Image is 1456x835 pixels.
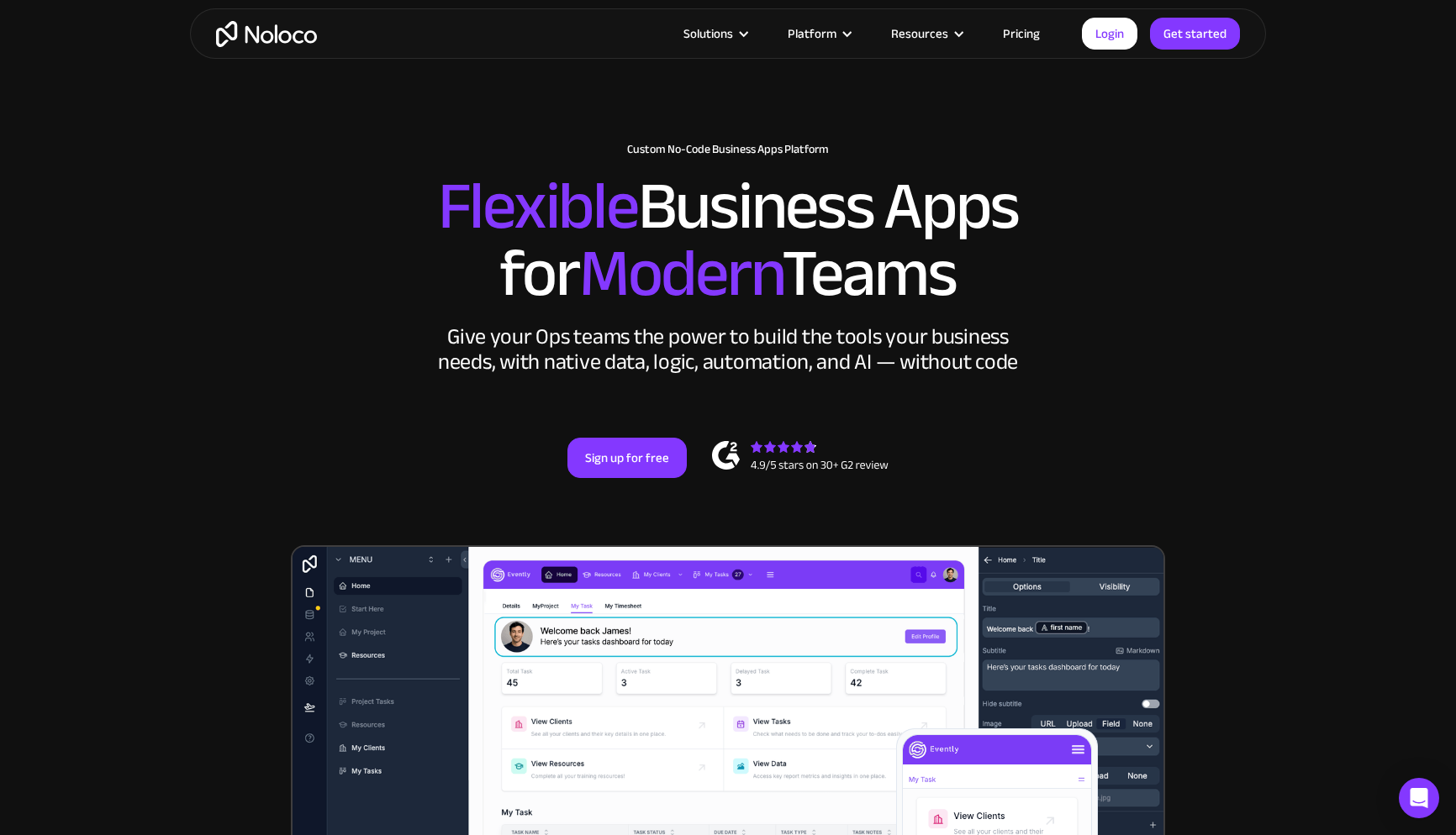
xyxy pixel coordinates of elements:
[891,23,948,45] div: Resources
[434,324,1022,375] div: Give your Ops teams the power to build the tools your business needs, with native data, logic, au...
[788,23,836,45] div: Platform
[1399,778,1439,818] div: Open Intercom Messenger
[438,144,638,269] span: Flexible
[662,23,767,45] div: Solutions
[982,23,1061,45] a: Pricing
[1082,18,1137,50] a: Login
[579,211,782,336] span: Modern
[216,21,317,47] a: home
[567,438,687,478] a: Sign up for free
[870,23,982,45] div: Resources
[683,23,733,45] div: Solutions
[1150,18,1240,50] a: Get started
[767,23,870,45] div: Platform
[207,143,1249,156] h1: Custom No-Code Business Apps Platform
[207,173,1249,307] h2: Business Apps for Teams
